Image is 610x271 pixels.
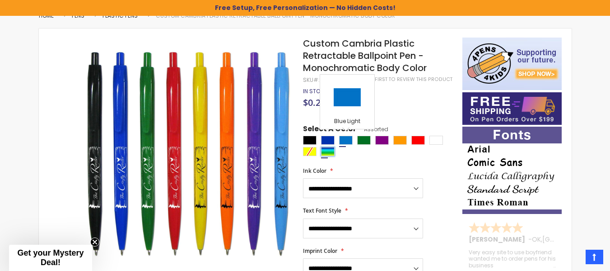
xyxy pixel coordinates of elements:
span: Text Font Style [303,207,341,214]
span: - , [528,235,609,244]
li: Custom Cambria Plastic Retractable Ballpoint Pen - Monochromatic Body Color [156,12,395,19]
div: Assorted [321,147,335,156]
a: Be the first to review this product [358,76,452,83]
div: Very easy site to use boyfriend wanted me to order pens for his business [469,249,556,269]
span: Assorted [356,125,388,133]
div: Blue Light [322,118,372,127]
span: Get your Mystery Deal! [17,248,84,267]
img: image_3_1.jpg [85,51,291,257]
iframe: Google Customer Reviews [535,247,610,271]
span: [PERSON_NAME] [469,235,528,244]
span: $0.24 [303,96,326,109]
div: Purple [375,136,389,145]
span: In stock [303,87,328,95]
span: Ink Color [303,167,326,175]
div: Green [357,136,371,145]
span: Select A Color [303,124,356,136]
span: [GEOGRAPHIC_DATA] [542,235,609,244]
div: White [429,136,443,145]
div: Orange [393,136,407,145]
span: Custom Cambria Plastic Retractable Ballpoint Pen - Monochromatic Body Color [303,37,427,74]
div: Red [411,136,425,145]
div: Availability [303,88,328,95]
strong: SKU [303,76,320,84]
div: Get your Mystery Deal!Close teaser [9,245,92,271]
button: Close teaser [90,238,99,247]
span: OK [532,235,541,244]
img: Free shipping on orders over $199 [462,92,562,125]
div: Blue Light [339,136,353,145]
img: 4pens 4 kids [462,38,562,90]
span: Imprint Color [303,247,337,255]
img: font-personalization-examples [462,127,562,214]
div: Blue [321,136,335,145]
div: Black [303,136,317,145]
